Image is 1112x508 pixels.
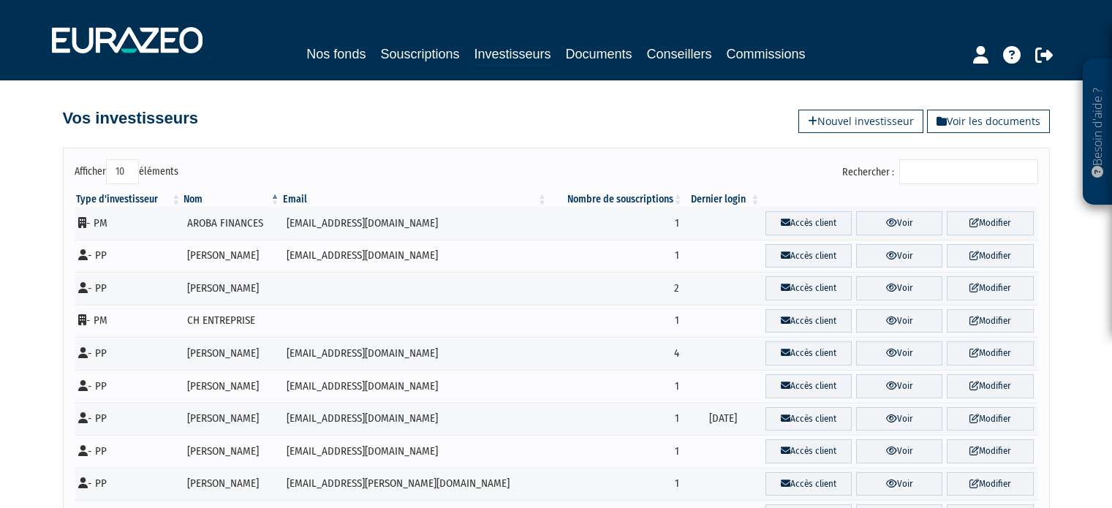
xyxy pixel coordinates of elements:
[182,272,281,305] td: [PERSON_NAME]
[647,44,712,64] a: Conseillers
[75,272,183,305] td: - PP
[856,309,942,333] a: Voir
[765,211,852,235] a: Accès client
[899,159,1038,184] input: Rechercher :
[798,110,923,133] a: Nouvel investisseur
[765,374,852,398] a: Accès client
[75,435,183,468] td: - PP
[75,337,183,370] td: - PP
[182,240,281,273] td: [PERSON_NAME]
[75,468,183,501] td: - PP
[75,159,178,184] label: Afficher éléments
[856,472,942,496] a: Voir
[75,305,183,338] td: - PM
[727,44,806,64] a: Commissions
[281,337,549,370] td: [EMAIL_ADDRESS][DOMAIN_NAME]
[684,403,761,436] td: [DATE]
[856,374,942,398] a: Voir
[52,27,203,53] img: 1732889491-logotype_eurazeo_blanc_rvb.png
[1089,67,1106,198] p: Besoin d'aide ?
[947,439,1033,463] a: Modifier
[947,341,1033,365] a: Modifier
[765,244,852,268] a: Accès client
[281,435,549,468] td: [EMAIL_ADDRESS][DOMAIN_NAME]
[380,44,459,64] a: Souscriptions
[281,370,549,403] td: [EMAIL_ADDRESS][DOMAIN_NAME]
[684,192,761,207] th: Dernier login : activer pour trier la colonne par ordre croissant
[765,407,852,431] a: Accès client
[306,44,366,64] a: Nos fonds
[63,110,198,127] h4: Vos investisseurs
[548,370,684,403] td: 1
[856,439,942,463] a: Voir
[548,192,684,207] th: Nombre de souscriptions : activer pour trier la colonne par ordre croissant
[947,374,1033,398] a: Modifier
[281,468,549,501] td: [EMAIL_ADDRESS][PERSON_NAME][DOMAIN_NAME]
[182,435,281,468] td: [PERSON_NAME]
[947,276,1033,300] a: Modifier
[281,403,549,436] td: [EMAIL_ADDRESS][DOMAIN_NAME]
[765,309,852,333] a: Accès client
[182,207,281,240] td: AROBA FINANCES
[856,211,942,235] a: Voir
[548,272,684,305] td: 2
[281,240,549,273] td: [EMAIL_ADDRESS][DOMAIN_NAME]
[106,159,139,184] select: Afficheréléments
[548,305,684,338] td: 1
[548,337,684,370] td: 4
[182,370,281,403] td: [PERSON_NAME]
[765,472,852,496] a: Accès client
[182,337,281,370] td: [PERSON_NAME]
[856,244,942,268] a: Voir
[566,44,632,64] a: Documents
[75,370,183,403] td: - PP
[765,439,852,463] a: Accès client
[182,192,281,207] th: Nom : activer pour trier la colonne par ordre d&eacute;croissant
[474,44,551,67] a: Investisseurs
[548,403,684,436] td: 1
[765,341,852,365] a: Accès client
[182,468,281,501] td: [PERSON_NAME]
[75,192,183,207] th: Type d'investisseur : activer pour trier la colonne par ordre croissant
[842,159,1038,184] label: Rechercher :
[856,407,942,431] a: Voir
[548,468,684,501] td: 1
[75,240,183,273] td: - PP
[947,309,1033,333] a: Modifier
[947,211,1033,235] a: Modifier
[548,240,684,273] td: 1
[182,403,281,436] td: [PERSON_NAME]
[765,276,852,300] a: Accès client
[856,341,942,365] a: Voir
[75,403,183,436] td: - PP
[75,207,183,240] td: - PM
[281,192,549,207] th: Email : activer pour trier la colonne par ordre croissant
[947,472,1033,496] a: Modifier
[927,110,1050,133] a: Voir les documents
[548,435,684,468] td: 1
[182,305,281,338] td: CH ENTREPRISE
[281,207,549,240] td: [EMAIL_ADDRESS][DOMAIN_NAME]
[947,407,1033,431] a: Modifier
[947,244,1033,268] a: Modifier
[761,192,1037,207] th: &nbsp;
[548,207,684,240] td: 1
[856,276,942,300] a: Voir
